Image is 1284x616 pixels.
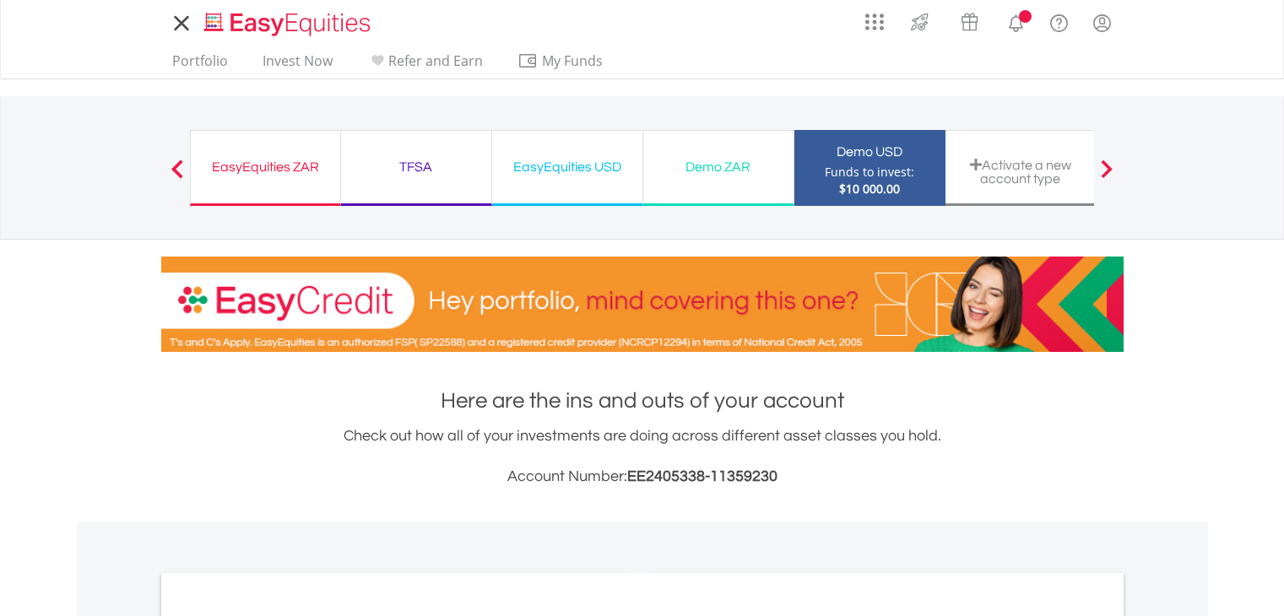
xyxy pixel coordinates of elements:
a: My Profile [1081,4,1124,41]
div: Demo ZAR [653,155,783,179]
h1: Here are the ins and outs of your account [161,386,1124,416]
img: EasyEquities_Logo.png [201,10,377,38]
div: TFSA [351,155,481,179]
img: EasyCredit Promotion Banner [161,257,1124,352]
a: FAQ's and Support [1037,4,1081,38]
img: thrive-v2.svg [906,8,934,35]
span: My Funds [517,50,628,72]
a: Home page [198,4,377,38]
h3: Account Number: [161,465,1124,489]
span: Refer and Earn [388,51,483,70]
div: Activate a new account type [956,158,1086,186]
div: Demo USD [805,140,935,164]
div: Funds to invest: [825,164,914,181]
a: Portfolio [165,52,235,78]
a: Refer and Earn [360,52,490,78]
span: $10 000.00 [839,181,900,197]
span: EE2405338-11359230 [627,468,777,484]
a: Vouchers [945,4,994,35]
img: grid-menu-icon.svg [865,13,884,31]
img: vouchers-v2.svg [956,8,983,35]
div: Check out how all of your investments are doing across different asset classes you hold. [161,424,1124,489]
div: EasyEquities ZAR [201,155,330,179]
a: Notifications [994,4,1037,38]
a: AppsGrid [854,4,895,31]
a: Invest Now [256,52,339,78]
div: EasyEquities USD [502,155,632,179]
